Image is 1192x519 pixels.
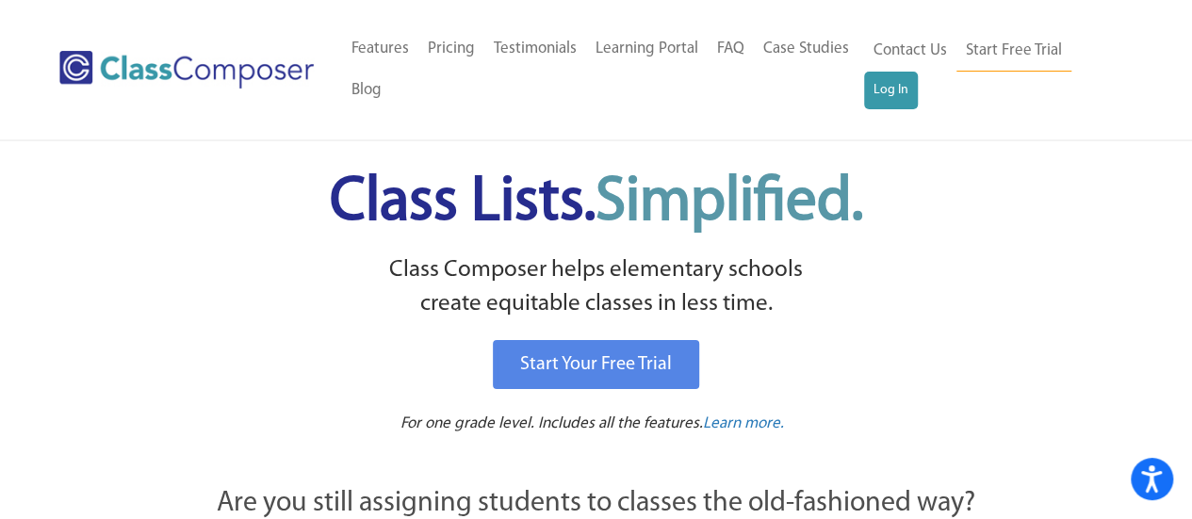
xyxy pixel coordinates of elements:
nav: Header Menu [864,30,1119,109]
a: Start Free Trial [956,30,1071,73]
a: Pricing [418,28,484,70]
p: Class Composer helps elementary schools create equitable classes in less time. [113,253,1080,322]
a: Case Studies [754,28,858,70]
a: Start Your Free Trial [493,340,699,389]
nav: Header Menu [342,28,864,111]
a: FAQ [708,28,754,70]
span: Simplified. [596,172,863,234]
a: Blog [342,70,391,111]
img: Class Composer [59,51,314,89]
a: Contact Us [864,30,956,72]
a: Log In [864,72,918,109]
span: For one grade level. Includes all the features. [400,415,703,431]
a: Testimonials [484,28,586,70]
span: Learn more. [703,415,784,431]
a: Learn more. [703,413,784,436]
a: Learning Portal [586,28,708,70]
span: Class Lists. [330,172,863,234]
a: Features [342,28,418,70]
span: Start Your Free Trial [520,355,672,374]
